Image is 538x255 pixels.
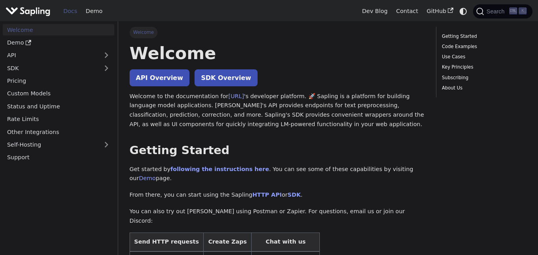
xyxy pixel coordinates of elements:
a: Use Cases [442,53,524,61]
th: Chat with us [252,233,320,251]
p: Get started by . You can see some of these capabilities by visiting our page. [130,165,425,184]
a: About Us [442,84,524,92]
a: SDK Overview [195,69,257,86]
nav: Breadcrumbs [130,27,425,38]
th: Send HTTP requests [130,233,203,251]
a: HTTP API [252,192,282,198]
a: Pricing [3,75,114,87]
th: Create Zaps [203,233,252,251]
a: Self-Hosting [3,139,114,151]
a: Custom Models [3,88,114,99]
a: Sapling.ai [6,6,53,17]
span: Welcome [130,27,158,38]
button: Expand sidebar category 'API' [98,50,114,61]
h1: Welcome [130,43,425,64]
a: Key Principles [442,63,524,71]
p: From there, you can start using the Sapling or . [130,190,425,200]
a: Welcome [3,24,114,35]
a: Support [3,152,114,163]
span: Search [484,8,509,15]
a: SDK [3,62,98,74]
a: [URL] [228,93,244,99]
a: Dev Blog [358,5,391,17]
button: Expand sidebar category 'SDK' [98,62,114,74]
a: SDK [288,192,301,198]
p: Welcome to the documentation for 's developer platform. 🚀 Sapling is a platform for building lang... [130,92,425,129]
a: Subscribing [442,74,524,82]
a: Docs [59,5,82,17]
a: following the instructions here [171,166,269,172]
a: Rate Limits [3,114,114,125]
button: Switch between dark and light mode (currently system mode) [458,6,469,17]
a: Code Examples [442,43,524,50]
kbd: K [519,7,527,15]
a: API Overview [130,69,189,86]
p: You can also try out [PERSON_NAME] using Postman or Zapier. For questions, email us or join our D... [130,207,425,226]
img: Sapling.ai [6,6,50,17]
a: Other Integrations [3,126,114,138]
button: Search (Ctrl+K) [473,4,532,19]
h2: Getting Started [130,143,425,158]
a: Contact [392,5,423,17]
a: GitHub [422,5,457,17]
a: Demo [3,37,114,48]
a: Demo [139,175,156,181]
a: Status and Uptime [3,101,114,112]
a: API [3,50,98,61]
a: Demo [82,5,107,17]
a: Getting Started [442,33,524,40]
